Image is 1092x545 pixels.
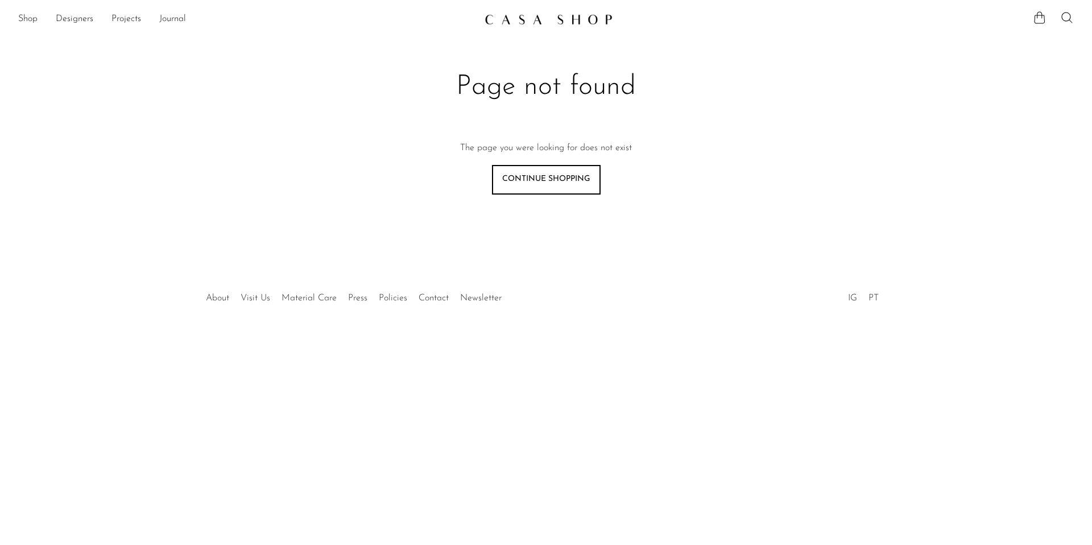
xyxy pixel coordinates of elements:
a: IG [848,294,857,303]
a: Visit Us [241,294,270,303]
a: Projects [111,12,141,27]
a: Designers [56,12,93,27]
a: PT [868,294,879,303]
a: Shop [18,12,38,27]
a: Continue shopping [492,165,601,195]
ul: Social Medias [842,284,884,306]
ul: NEW HEADER MENU [18,10,475,29]
nav: Desktop navigation [18,10,475,29]
h1: Page not found [365,69,727,105]
ul: Quick links [200,284,507,306]
a: Press [348,294,367,303]
a: Journal [159,12,186,27]
a: About [206,294,229,303]
a: Contact [419,294,449,303]
a: Material Care [282,294,337,303]
a: Policies [379,294,407,303]
p: The page you were looking for does not exist [460,141,632,156]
